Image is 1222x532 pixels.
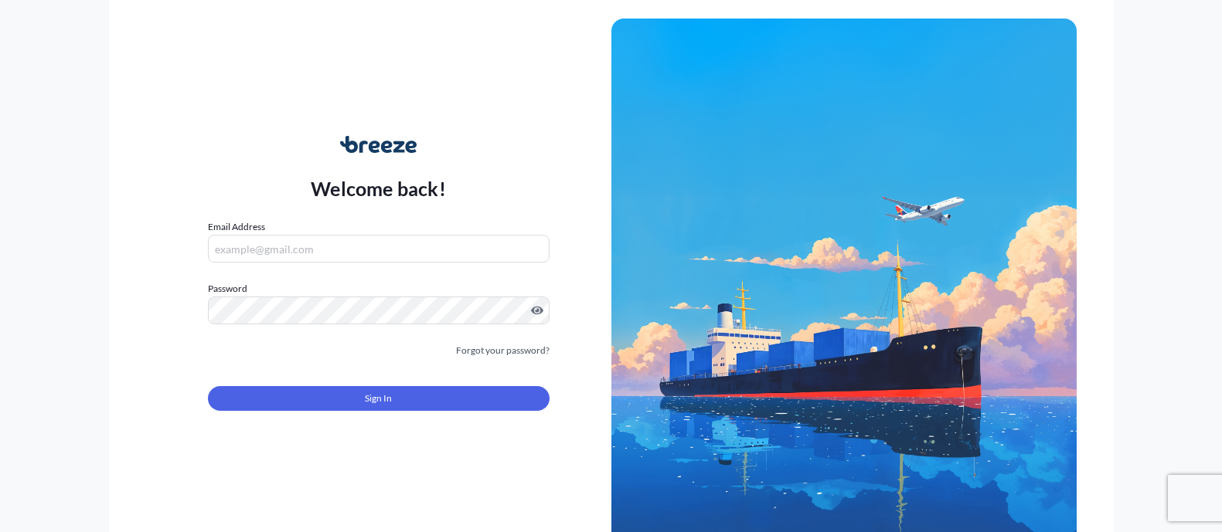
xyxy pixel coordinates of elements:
[531,304,543,317] button: Show password
[208,386,550,411] button: Sign In
[365,391,392,406] span: Sign In
[208,219,265,235] label: Email Address
[311,176,446,201] p: Welcome back!
[208,281,550,296] label: Password
[456,343,550,358] a: Forgot your password?
[208,235,550,263] input: example@gmail.com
